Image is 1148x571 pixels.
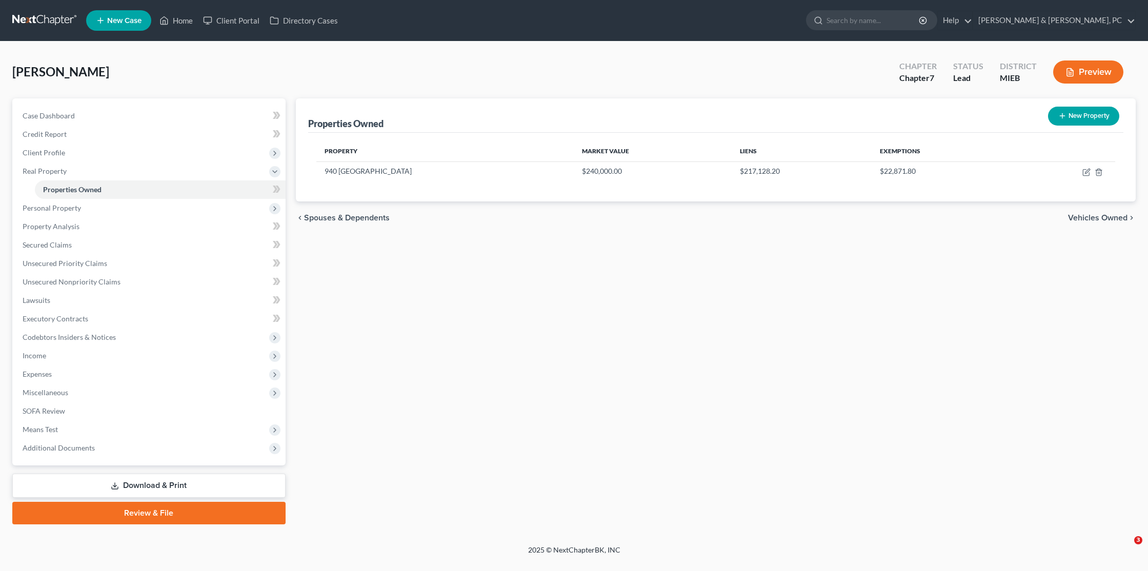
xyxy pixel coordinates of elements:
[23,333,116,341] span: Codebtors Insiders & Notices
[930,73,934,83] span: 7
[23,277,120,286] span: Unsecured Nonpriority Claims
[14,125,286,144] a: Credit Report
[574,141,732,161] th: Market Value
[23,259,107,268] span: Unsecured Priority Claims
[12,502,286,524] a: Review & File
[574,161,732,181] td: $240,000.00
[14,107,286,125] a: Case Dashboard
[23,406,65,415] span: SOFA Review
[14,291,286,310] a: Lawsuits
[23,167,67,175] span: Real Property
[23,148,65,157] span: Client Profile
[296,214,304,222] i: chevron_left
[14,310,286,328] a: Executory Contracts
[23,111,75,120] span: Case Dashboard
[107,17,142,25] span: New Case
[953,72,983,84] div: Lead
[872,161,1013,181] td: $22,871.80
[154,11,198,30] a: Home
[43,185,102,194] span: Properties Owned
[23,203,81,212] span: Personal Property
[198,11,265,30] a: Client Portal
[1127,214,1136,222] i: chevron_right
[872,141,1013,161] th: Exemptions
[1113,536,1138,561] iframe: Intercom live chat
[35,180,286,199] a: Properties Owned
[1048,107,1119,126] button: New Property
[304,214,390,222] span: Spouses & Dependents
[23,130,67,138] span: Credit Report
[23,370,52,378] span: Expenses
[1068,214,1127,222] span: Vehicles Owned
[282,545,867,563] div: 2025 © NextChapterBK, INC
[14,402,286,420] a: SOFA Review
[23,425,58,434] span: Means Test
[14,217,286,236] a: Property Analysis
[1053,60,1123,84] button: Preview
[316,161,574,181] td: 940 [GEOGRAPHIC_DATA]
[14,236,286,254] a: Secured Claims
[23,443,95,452] span: Additional Documents
[23,296,50,304] span: Lawsuits
[938,11,972,30] a: Help
[732,141,872,161] th: Liens
[23,240,72,249] span: Secured Claims
[12,474,286,498] a: Download & Print
[953,60,983,72] div: Status
[14,254,286,273] a: Unsecured Priority Claims
[23,314,88,323] span: Executory Contracts
[899,72,937,84] div: Chapter
[827,11,920,30] input: Search by name...
[308,117,384,130] div: Properties Owned
[1068,214,1136,222] button: Vehicles Owned chevron_right
[732,161,872,181] td: $217,128.20
[1134,536,1142,544] span: 3
[296,214,390,222] button: chevron_left Spouses & Dependents
[23,351,46,360] span: Income
[1000,72,1037,84] div: MIEB
[973,11,1135,30] a: [PERSON_NAME] & [PERSON_NAME], PC
[14,273,286,291] a: Unsecured Nonpriority Claims
[23,222,79,231] span: Property Analysis
[23,388,68,397] span: Miscellaneous
[12,64,109,79] span: [PERSON_NAME]
[316,141,574,161] th: Property
[1000,60,1037,72] div: District
[899,60,937,72] div: Chapter
[265,11,343,30] a: Directory Cases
